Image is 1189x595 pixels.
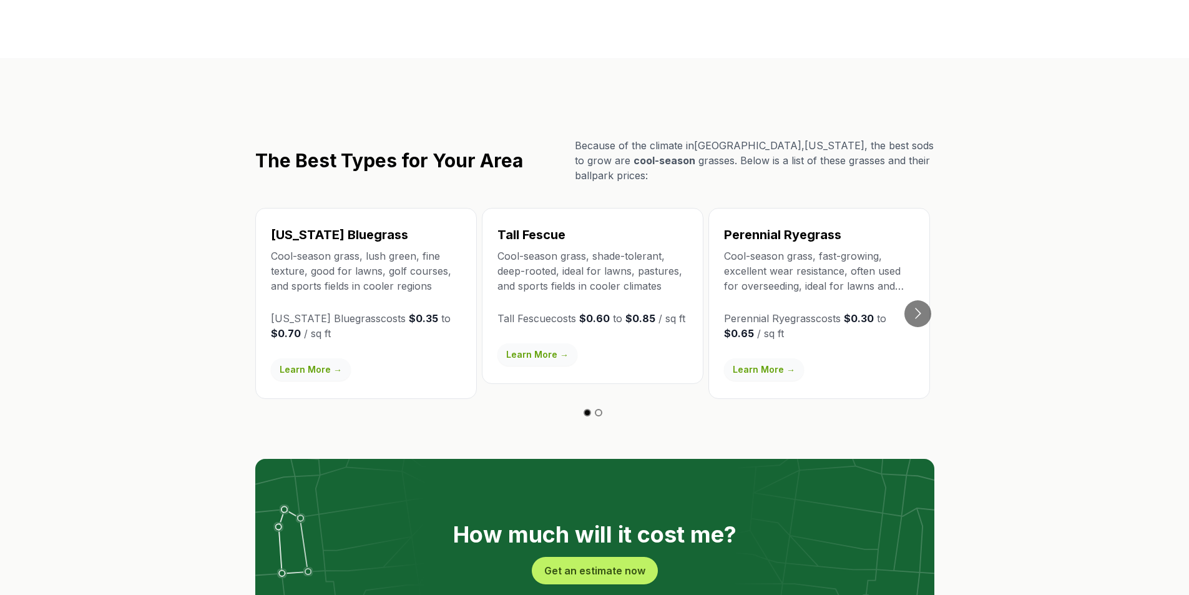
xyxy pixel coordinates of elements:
[271,358,351,381] a: Learn More →
[634,154,695,167] span: cool-season
[497,226,688,243] h3: Tall Fescue
[271,327,301,340] strong: $0.70
[271,311,461,341] p: [US_STATE] Bluegrass costs to / sq ft
[724,358,804,381] a: Learn More →
[724,248,914,293] p: Cool-season grass, fast-growing, excellent wear resistance, often used for overseeding, ideal for...
[584,409,591,416] button: Go to slide 1
[904,300,931,327] button: Go to next slide
[595,409,602,416] button: Go to slide 2
[579,312,610,325] strong: $0.60
[575,138,934,183] p: Because of the climate in [GEOGRAPHIC_DATA] , [US_STATE] , the best sods to grow are grasses. Bel...
[724,311,914,341] p: Perennial Ryegrass costs to / sq ft
[497,311,688,326] p: Tall Fescue costs to / sq ft
[724,226,914,243] h3: Perennial Ryegrass
[625,312,655,325] strong: $0.85
[532,557,658,584] button: Get an estimate now
[271,226,461,243] h3: [US_STATE] Bluegrass
[844,312,874,325] strong: $0.30
[255,149,523,172] h2: The Best Types for Your Area
[497,248,688,293] p: Cool-season grass, shade-tolerant, deep-rooted, ideal for lawns, pastures, and sports fields in c...
[409,312,438,325] strong: $0.35
[497,343,577,366] a: Learn More →
[271,248,461,293] p: Cool-season grass, lush green, fine texture, good for lawns, golf courses, and sports fields in c...
[724,327,754,340] strong: $0.65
